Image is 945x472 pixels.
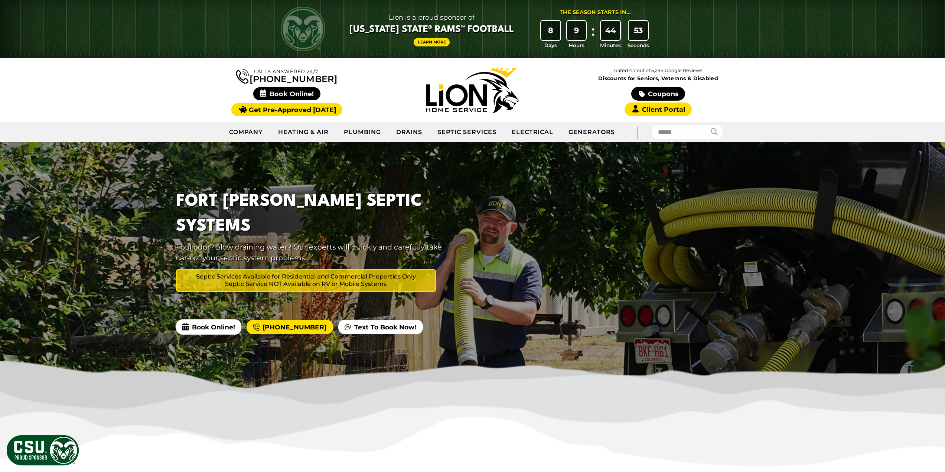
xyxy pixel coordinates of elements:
a: Learn More [414,38,450,46]
div: 53 [629,21,648,40]
span: Book Online! [253,87,320,100]
div: The Season Starts in... [560,9,631,17]
a: Client Portal [625,102,691,116]
a: Electrical [504,123,561,141]
a: Generators [561,123,622,141]
span: Book Online! [176,319,241,334]
img: CSU Sponsor Badge [6,434,80,466]
a: Septic Services [430,123,504,141]
img: CSU Rams logo [281,7,325,51]
a: Get Pre-Approved [DATE] [231,103,342,116]
a: Heating & Air [271,123,336,141]
img: Lion Home Service [426,68,519,113]
span: Seconds [628,42,649,49]
a: [PHONE_NUMBER] [247,320,333,335]
span: Lion is a proud sponsor of [349,12,514,23]
span: Septic Service NOT Available on RV or Mobile Systems [180,280,432,288]
a: Coupons [631,87,685,101]
span: Minutes [600,42,621,49]
span: [US_STATE] State® Rams™ Football [349,23,514,36]
div: 9 [567,21,586,40]
h1: Fort [PERSON_NAME] Septic Systems [176,189,446,239]
span: Days [544,42,557,49]
p: Rated 4.7 out of 5,294 Google Reviews [565,66,751,75]
div: | [622,122,652,142]
a: Company [222,123,271,141]
div: : [589,21,597,49]
p: Foul odor? Slow draining water? Our experts will quickly and carefully take care of your septic s... [176,242,446,263]
a: Plumbing [336,123,389,141]
a: Drains [389,123,430,141]
span: Hours [569,42,584,49]
span: Septic Services Available for Residential and Commercial Properties Only [180,273,432,281]
span: Discounts for Seniors, Veterans & Disabled [567,76,750,81]
a: Text To Book Now! [338,320,423,335]
a: [PHONE_NUMBER] [236,68,337,84]
div: 8 [541,21,560,40]
div: 44 [601,21,620,40]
